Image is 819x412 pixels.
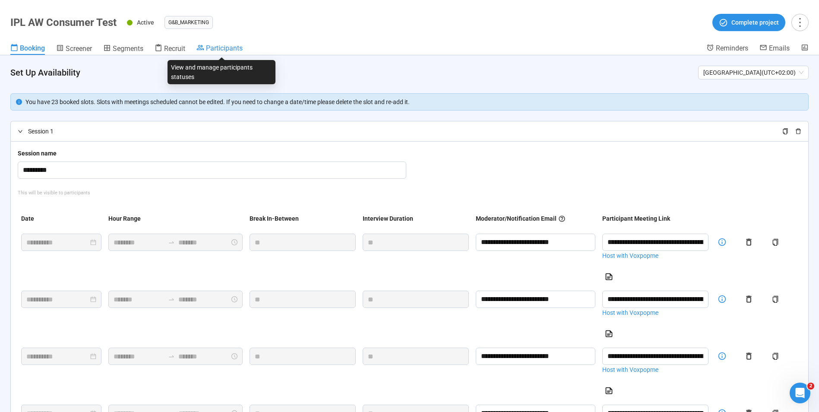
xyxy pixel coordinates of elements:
div: Date [21,214,34,223]
span: copy [782,128,788,134]
div: Session name [18,149,57,158]
div: You have 23 booked slots. Slots with meetings scheduled cannot be edited. If you need to change a... [25,97,803,107]
span: copy [772,353,779,360]
span: Segments [113,44,143,53]
span: Active [137,19,154,26]
button: copy [768,349,782,363]
span: to [168,239,175,246]
div: Hour Range [108,214,141,223]
span: [GEOGRAPHIC_DATA] ( UTC+02:00 ) [703,66,803,79]
span: Recruit [164,44,185,53]
span: delete [795,128,801,134]
span: Complete project [731,18,779,27]
span: info-circle [16,99,22,105]
span: to [168,296,175,303]
a: Host with Voxpopme [602,365,708,374]
div: Participant Meeting Link [602,214,670,223]
div: Break In-Between [250,214,299,223]
h1: IPL AW Consumer Test [10,16,117,29]
span: Session 1 [28,127,775,136]
a: Recruit [155,44,185,55]
span: Reminders [716,44,748,52]
a: Screener [56,44,92,55]
a: Segments [103,44,143,55]
div: View and manage participants statuses [168,60,275,84]
div: Session 1copydelete [11,121,808,141]
div: This will be visible to participants [18,189,801,196]
span: to [168,353,175,360]
span: Screener [66,44,92,53]
span: Emails [769,44,790,52]
div: Moderator/Notification Email [476,214,566,223]
span: copy [772,296,779,303]
button: Complete project [712,14,785,31]
a: Reminders [706,44,748,54]
iframe: Intercom live chat [790,383,810,403]
span: Booking [20,44,45,52]
span: swap-right [168,239,175,246]
a: Participants [196,44,243,54]
span: swap-right [168,296,175,303]
span: G&B_MARKETING [168,18,209,27]
button: copy [768,235,782,249]
h4: Set Up Availability [10,67,691,79]
span: more [794,16,806,28]
button: more [791,14,809,31]
span: Participants [206,44,243,52]
a: Host with Voxpopme [602,308,708,317]
span: 2 [807,383,814,390]
div: Interview Duration [363,214,413,223]
span: copy [772,239,779,246]
a: Emails [759,44,790,54]
span: swap-right [168,353,175,360]
button: copy [768,292,782,306]
span: right [18,129,23,134]
a: Host with Voxpopme [602,251,708,260]
a: Booking [10,44,45,55]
